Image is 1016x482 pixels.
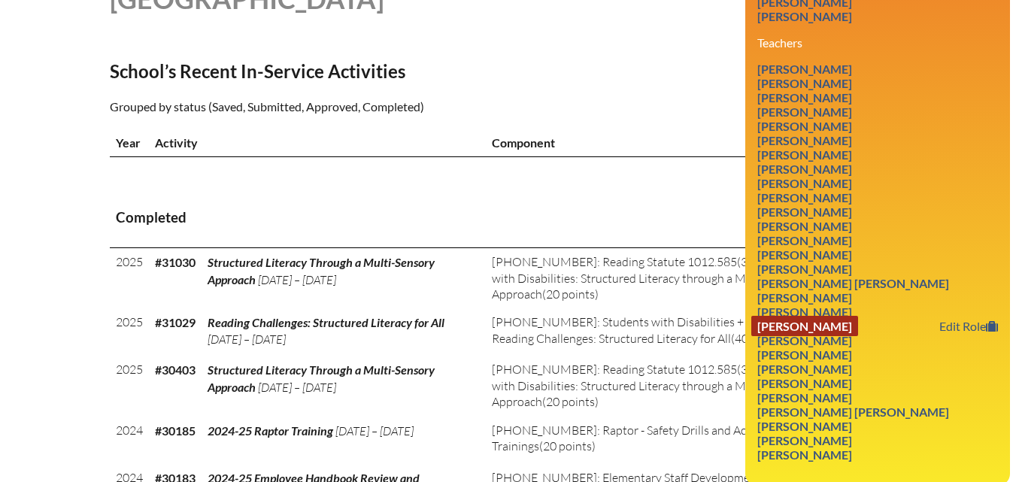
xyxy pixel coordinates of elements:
a: [PERSON_NAME] [751,387,858,408]
td: 2025 [110,308,149,356]
a: [PERSON_NAME] [751,116,858,136]
b: #31030 [155,255,196,269]
h2: School’s Recent In-Service Activities [110,60,639,82]
a: [PERSON_NAME] [751,216,858,236]
span: [DATE] – [DATE] [258,272,336,287]
a: [PERSON_NAME] [751,444,858,465]
a: [PERSON_NAME] [751,187,858,208]
a: [PERSON_NAME] [751,130,858,150]
a: [PERSON_NAME] [751,102,858,122]
td: 2024 [110,417,149,464]
span: [PHONE_NUMBER]: Reading Statute 1012.585(3) + Students with Disabilities: Structured Literacy thr... [492,254,809,302]
a: [PERSON_NAME] [751,359,858,379]
td: 2025 [110,356,149,416]
a: [PERSON_NAME] [751,244,858,265]
a: [PERSON_NAME] [751,316,858,336]
span: [DATE] – [DATE] [335,423,414,438]
td: (40 points) [486,308,820,356]
b: #31029 [155,315,196,329]
span: [PHONE_NUMBER]: Raptor - Safety Drills and Active Shooter Trainings [492,423,809,453]
h3: Completed [116,208,901,227]
a: [PERSON_NAME] [751,87,858,108]
a: [PERSON_NAME] [PERSON_NAME] [751,273,955,293]
span: [DATE] – [DATE] [208,332,286,347]
span: 2024-25 Raptor Training [208,423,333,438]
a: [PERSON_NAME] [751,230,858,250]
a: [PERSON_NAME] [751,173,858,193]
td: (20 points) [486,356,820,416]
b: #30185 [155,423,196,438]
span: Structured Literacy Through a Multi-Sensory Approach [208,255,435,286]
a: [PERSON_NAME] [751,6,858,26]
a: [PERSON_NAME] [751,287,858,308]
a: Edit Role [933,316,1004,336]
td: 2025 [110,248,149,309]
a: [PERSON_NAME] [751,344,858,365]
a: [PERSON_NAME] [751,144,858,165]
a: [PERSON_NAME] [751,430,858,450]
td: (20 points) [486,248,820,309]
th: Component [486,129,820,157]
a: [PERSON_NAME] [751,416,858,436]
th: Activity [149,129,486,157]
span: [PHONE_NUMBER]: Reading Statute 1012.585(3) + Students with Disabilities: Structured Literacy thr... [492,362,809,409]
a: [PERSON_NAME] [PERSON_NAME] [751,402,955,422]
th: Year [110,129,149,157]
a: [PERSON_NAME] [751,159,858,179]
a: [PERSON_NAME] [751,330,858,350]
td: (20 points) [486,417,820,464]
span: [PHONE_NUMBER]: Students with Disabilities + Reading: Reading Challenges: Structured Literacy for... [492,314,791,345]
span: Structured Literacy Through a Multi-Sensory Approach [208,362,435,393]
a: [PERSON_NAME] [751,59,858,79]
a: [PERSON_NAME] [751,373,858,393]
h3: Teachers [757,35,998,50]
b: #30403 [155,362,196,377]
a: [PERSON_NAME] [751,202,858,222]
p: Grouped by status (Saved, Submitted, Approved, Completed) [110,97,639,117]
a: [PERSON_NAME] [751,73,858,93]
a: [PERSON_NAME] [751,302,858,322]
a: [PERSON_NAME] [751,259,858,279]
span: [DATE] – [DATE] [258,380,336,395]
span: Reading Challenges: Structured Literacy for All [208,315,444,329]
